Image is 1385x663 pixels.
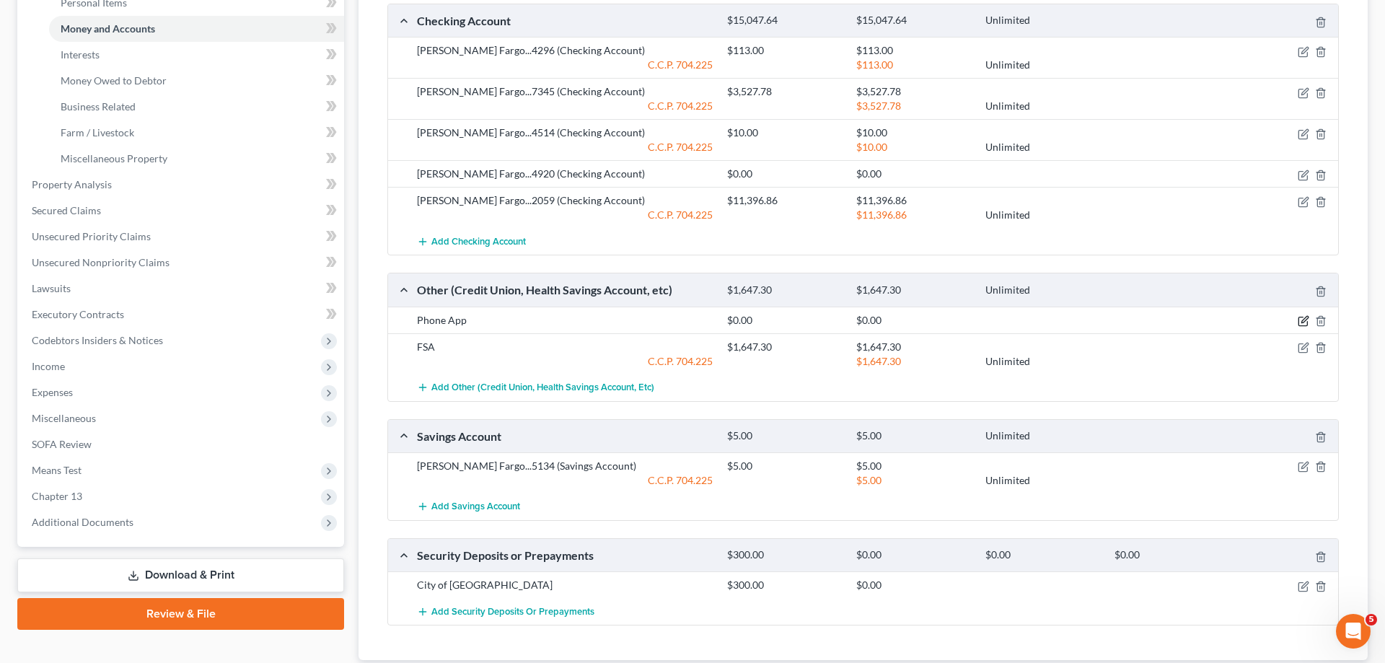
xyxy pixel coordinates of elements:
[61,152,167,164] span: Miscellaneous Property
[32,230,151,242] span: Unsecured Priority Claims
[978,58,1107,72] div: Unlimited
[410,140,720,154] div: C.C.P. 704.225
[410,167,720,181] div: [PERSON_NAME] Fargo...4920 (Checking Account)
[20,276,344,302] a: Lawsuits
[720,14,849,27] div: $15,047.64
[849,548,978,562] div: $0.00
[20,198,344,224] a: Secured Claims
[978,429,1107,443] div: Unlimited
[32,282,71,294] span: Lawsuits
[431,606,594,618] span: Add Security Deposits or Prepayments
[978,284,1107,297] div: Unlimited
[410,13,720,28] div: Checking Account
[849,84,978,99] div: $3,527.78
[849,58,978,72] div: $113.00
[410,282,720,297] div: Other (Credit Union, Health Savings Account, etc)
[61,100,136,113] span: Business Related
[1107,548,1236,562] div: $0.00
[978,548,1107,562] div: $0.00
[410,429,720,444] div: Savings Account
[1366,614,1377,625] span: 5
[32,308,124,320] span: Executory Contracts
[32,490,82,502] span: Chapter 13
[49,146,344,172] a: Miscellaneous Property
[720,548,849,562] div: $300.00
[410,313,720,328] div: Phone App
[431,501,520,513] span: Add Savings Account
[849,140,978,154] div: $10.00
[17,598,344,630] a: Review & File
[720,313,849,328] div: $0.00
[410,84,720,99] div: [PERSON_NAME] Fargo...7345 (Checking Account)
[410,548,720,563] div: Security Deposits or Prepayments
[410,354,720,369] div: C.C.P. 704.225
[20,172,344,198] a: Property Analysis
[849,459,978,473] div: $5.00
[20,224,344,250] a: Unsecured Priority Claims
[720,284,849,297] div: $1,647.30
[32,386,73,398] span: Expenses
[978,14,1107,27] div: Unlimited
[61,74,167,87] span: Money Owed to Debtor
[849,99,978,113] div: $3,527.78
[849,340,978,354] div: $1,647.30
[61,48,100,61] span: Interests
[61,126,134,139] span: Farm / Livestock
[720,126,849,140] div: $10.00
[49,68,344,94] a: Money Owed to Debtor
[410,58,720,72] div: C.C.P. 704.225
[720,84,849,99] div: $3,527.78
[417,228,526,255] button: Add Checking Account
[20,431,344,457] a: SOFA Review
[410,340,720,354] div: FSA
[849,578,978,592] div: $0.00
[20,250,344,276] a: Unsecured Nonpriority Claims
[720,340,849,354] div: $1,647.30
[49,120,344,146] a: Farm / Livestock
[431,382,654,393] span: Add Other (Credit Union, Health Savings Account, etc)
[32,438,92,450] span: SOFA Review
[849,167,978,181] div: $0.00
[978,208,1107,222] div: Unlimited
[849,354,978,369] div: $1,647.30
[410,126,720,140] div: [PERSON_NAME] Fargo...4514 (Checking Account)
[849,43,978,58] div: $113.00
[978,99,1107,113] div: Unlimited
[410,473,720,488] div: C.C.P. 704.225
[410,578,720,592] div: City of [GEOGRAPHIC_DATA]
[20,302,344,328] a: Executory Contracts
[410,99,720,113] div: C.C.P. 704.225
[32,516,133,528] span: Additional Documents
[720,167,849,181] div: $0.00
[978,354,1107,369] div: Unlimited
[849,208,978,222] div: $11,396.86
[410,43,720,58] div: [PERSON_NAME] Fargo...4296 (Checking Account)
[49,94,344,120] a: Business Related
[32,334,163,346] span: Codebtors Insiders & Notices
[849,284,978,297] div: $1,647.30
[417,493,520,520] button: Add Savings Account
[1336,614,1371,649] iframe: Intercom live chat
[410,193,720,208] div: [PERSON_NAME] Fargo...2059 (Checking Account)
[849,193,978,208] div: $11,396.86
[32,204,101,216] span: Secured Claims
[417,598,594,625] button: Add Security Deposits or Prepayments
[32,178,112,190] span: Property Analysis
[978,140,1107,154] div: Unlimited
[410,208,720,222] div: C.C.P. 704.225
[32,360,65,372] span: Income
[849,126,978,140] div: $10.00
[32,256,170,268] span: Unsecured Nonpriority Claims
[849,313,978,328] div: $0.00
[720,193,849,208] div: $11,396.86
[978,473,1107,488] div: Unlimited
[720,578,849,592] div: $300.00
[417,374,654,401] button: Add Other (Credit Union, Health Savings Account, etc)
[49,42,344,68] a: Interests
[849,429,978,443] div: $5.00
[17,558,344,592] a: Download & Print
[410,459,720,473] div: [PERSON_NAME] Fargo...5134 (Savings Account)
[849,14,978,27] div: $15,047.64
[720,459,849,473] div: $5.00
[49,16,344,42] a: Money and Accounts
